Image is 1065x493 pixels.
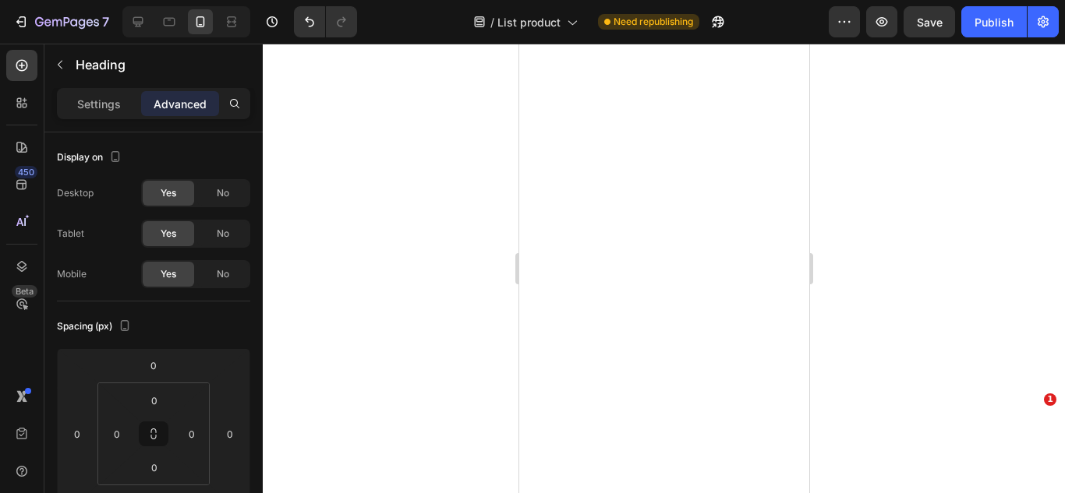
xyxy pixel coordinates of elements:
[76,55,244,74] p: Heading
[614,15,693,29] span: Need republishing
[1044,393,1056,406] span: 1
[961,6,1027,37] button: Publish
[217,227,229,241] span: No
[294,6,357,37] div: Undo/Redo
[15,166,37,178] div: 450
[161,267,176,281] span: Yes
[57,147,125,168] div: Display on
[917,16,943,29] span: Save
[217,267,229,281] span: No
[975,14,1014,30] div: Publish
[138,354,169,377] input: 0
[497,14,561,30] span: List product
[161,227,176,241] span: Yes
[77,96,121,112] p: Settings
[519,44,809,493] iframe: Design area
[57,227,84,241] div: Tablet
[57,267,87,281] div: Mobile
[217,186,229,200] span: No
[161,186,176,200] span: Yes
[105,422,129,445] input: 0px
[1012,417,1049,454] iframe: Intercom live chat
[490,14,494,30] span: /
[904,6,955,37] button: Save
[65,422,89,445] input: 0
[12,285,37,298] div: Beta
[139,456,170,479] input: 0px
[218,422,242,445] input: 0
[6,6,116,37] button: 7
[139,389,170,412] input: 0px
[154,96,207,112] p: Advanced
[102,12,109,31] p: 7
[57,186,94,200] div: Desktop
[57,316,134,337] div: Spacing (px)
[180,422,203,445] input: 0px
